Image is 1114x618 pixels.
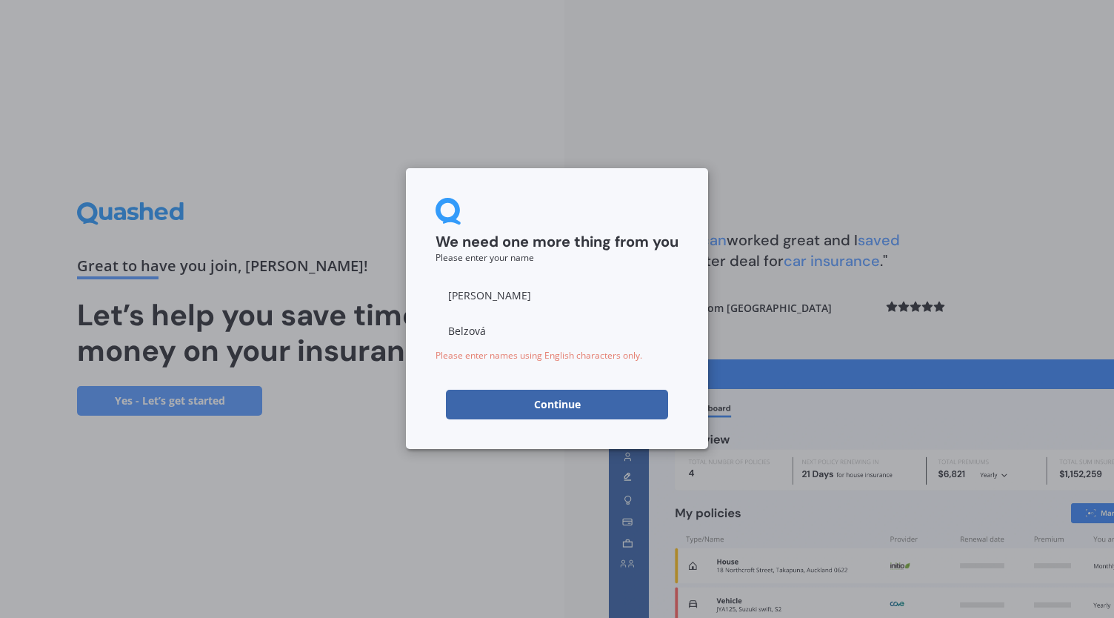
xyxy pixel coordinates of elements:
[436,280,678,310] input: First name
[436,251,534,264] small: Please enter your name
[436,316,678,345] input: Last name
[436,351,678,360] div: Please enter names using English characters only.
[436,233,678,253] h2: We need one more thing from you
[446,390,668,419] button: Continue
